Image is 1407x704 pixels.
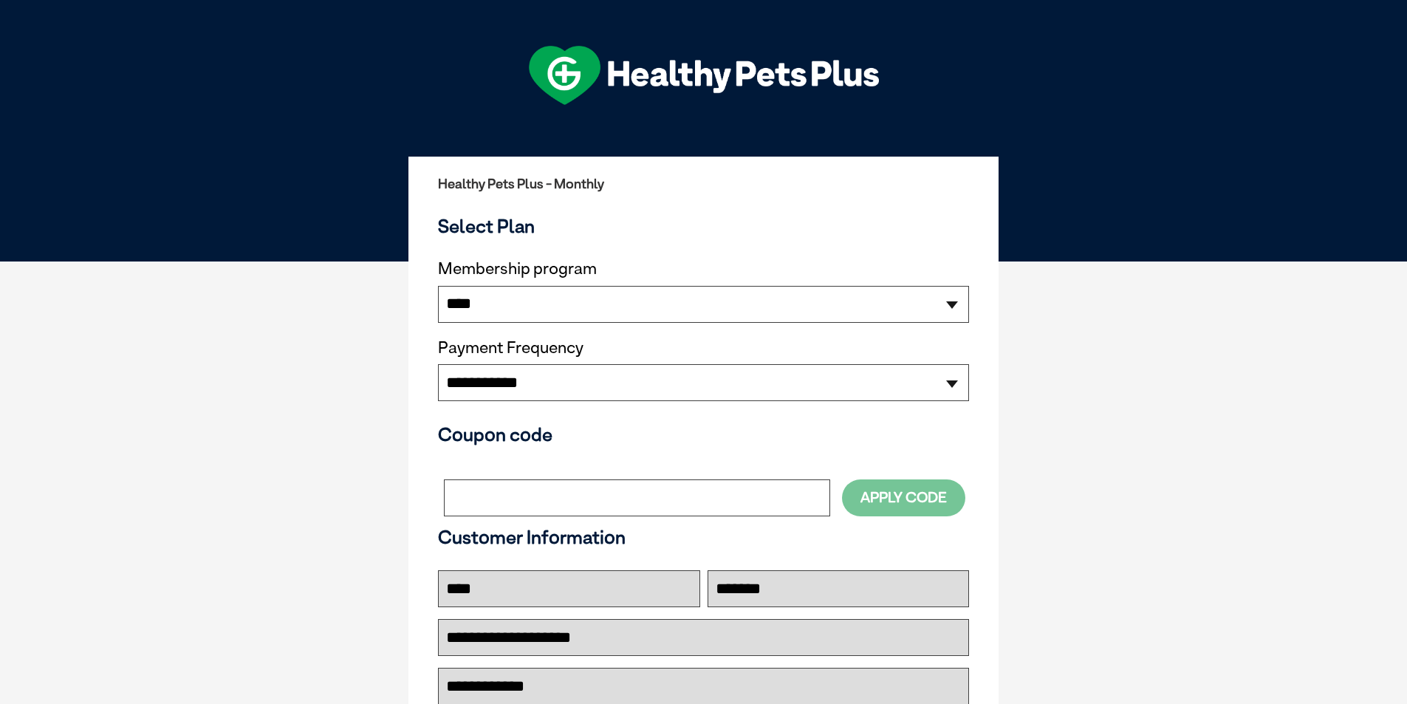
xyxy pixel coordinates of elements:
h3: Customer Information [438,526,969,548]
h3: Select Plan [438,215,969,237]
h3: Coupon code [438,423,969,445]
button: Apply Code [842,479,965,516]
img: hpp-logo-landscape-green-white.png [529,46,879,105]
h2: Healthy Pets Plus - Monthly [438,177,969,191]
label: Payment Frequency [438,338,583,358]
label: Membership program [438,259,969,278]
